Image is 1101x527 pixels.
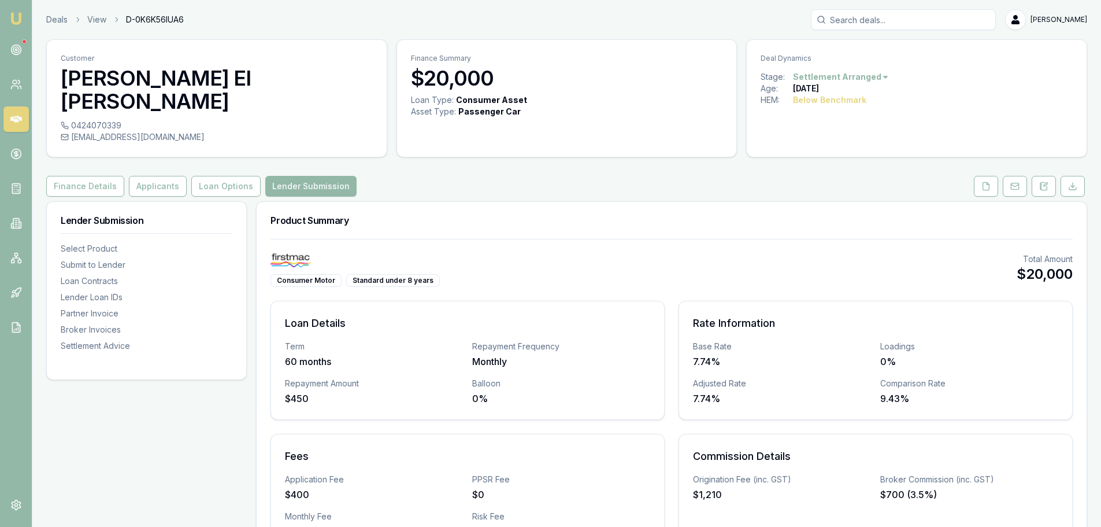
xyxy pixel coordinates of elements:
nav: breadcrumb [46,14,184,25]
p: Customer [61,54,373,63]
div: Select Product [61,243,232,255]
div: Below Benchmark [793,94,866,106]
div: Standard under 8 years [346,274,440,287]
a: Applicants [127,176,189,197]
div: $700 (3.5%) [880,488,1058,502]
h3: Loan Details [285,315,650,331]
div: $1,210 [693,488,871,502]
a: Deals [46,14,68,25]
p: Deal Dynamics [761,54,1073,63]
div: $450 [285,392,463,406]
div: Passenger Car [458,106,521,117]
span: [PERSON_NAME] [1030,15,1087,24]
div: Comparison Rate [880,378,1058,389]
span: D-0K6K56IUA6 [126,14,184,25]
div: 0424070339 [61,120,373,131]
div: HEM: [761,94,793,106]
h3: [PERSON_NAME] El [PERSON_NAME] [61,67,373,113]
div: 60 months [285,355,463,368]
a: Finance Details [46,176,127,197]
h3: Commission Details [693,448,1058,465]
a: View [87,14,106,25]
div: Broker Invoices [61,324,232,336]
div: $0 [472,488,650,502]
div: Monthly Fee [285,511,463,522]
div: PPSR Fee [472,474,650,485]
div: [EMAIL_ADDRESS][DOMAIN_NAME] [61,131,373,143]
div: Term [285,341,463,352]
div: Origination Fee (inc. GST) [693,474,871,485]
h3: $20,000 [411,67,723,90]
div: Loan Type: [411,94,454,106]
div: Repayment Amount [285,378,463,389]
h3: Lender Submission [61,216,232,225]
div: Base Rate [693,341,871,352]
div: 0% [880,355,1058,368]
div: Submit to Lender [61,259,232,271]
div: Risk Fee [472,511,650,522]
div: Repayment Frequency [472,341,650,352]
div: Asset Type : [411,106,456,117]
h3: Product Summary [270,216,1073,225]
div: Loadings [880,341,1058,352]
img: Firstmac [270,253,310,267]
div: [DATE] [793,83,819,94]
div: Balloon [472,378,650,389]
button: Loan Options [191,176,261,197]
div: $400 [285,488,463,502]
h3: Fees [285,448,650,465]
div: Age: [761,83,793,94]
div: Total Amount [1017,253,1073,265]
div: Application Fee [285,474,463,485]
div: Consumer Asset [456,94,527,106]
div: Consumer Motor [270,274,342,287]
button: Settlement Arranged [793,71,889,83]
div: Adjusted Rate [693,378,871,389]
div: Partner Invoice [61,308,232,319]
div: Settlement Advice [61,340,232,352]
div: Monthly [472,355,650,368]
input: Search deals [811,9,996,30]
div: Broker Commission (inc. GST) [880,474,1058,485]
div: 0% [472,392,650,406]
button: Lender Submission [265,176,357,197]
div: Loan Contracts [61,275,232,287]
div: Stage: [761,71,793,83]
a: Lender Submission [263,176,359,197]
div: 7.74% [693,355,871,368]
div: Lender Loan IDs [61,292,232,303]
img: emu-icon-u.png [9,12,23,25]
button: Applicants [129,176,187,197]
div: 7.74% [693,392,871,406]
p: Finance Summary [411,54,723,63]
div: 9.43% [880,392,1058,406]
h3: Rate Information [693,315,1058,331]
div: $20,000 [1017,265,1073,283]
a: Loan Options [189,176,263,197]
button: Finance Details [46,176,124,197]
